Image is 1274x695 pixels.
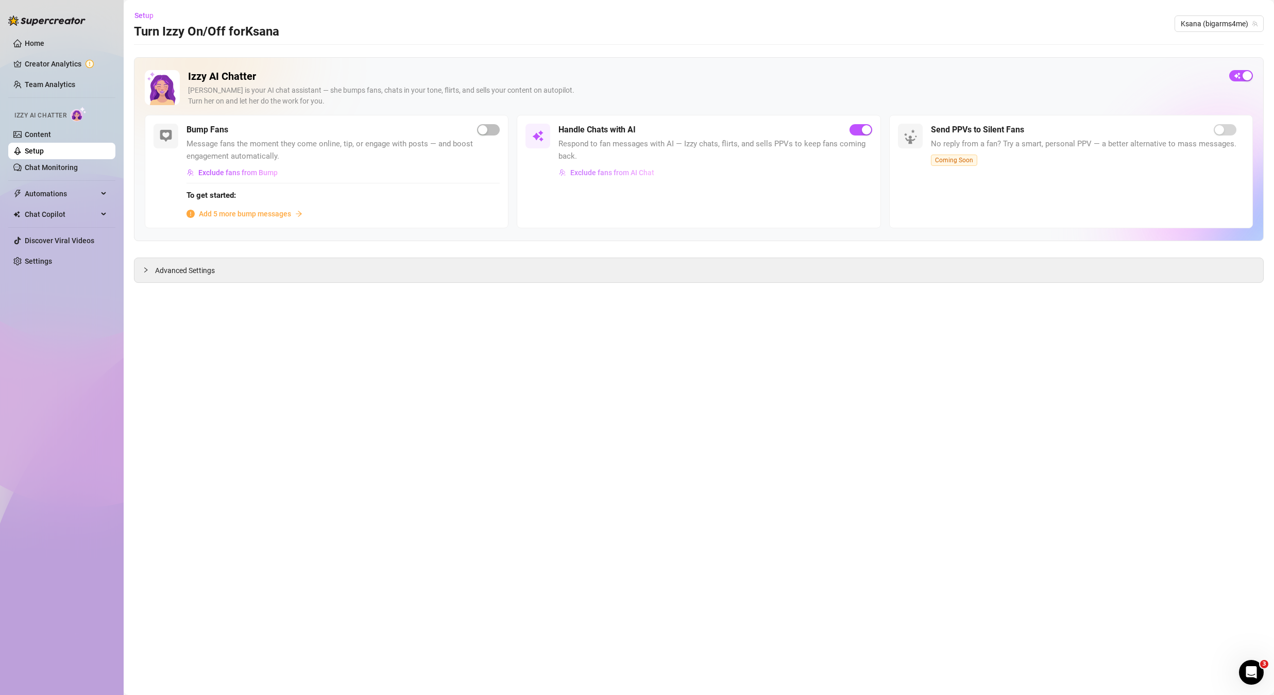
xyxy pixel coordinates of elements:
span: collapsed [143,267,149,273]
button: Exclude fans from AI Chat [558,164,655,181]
button: Exclude fans from Bump [186,164,278,181]
span: Exclude fans from Bump [198,168,278,177]
img: silent-fans-ppv-o-N6Mmdf.svg [904,129,920,146]
span: arrow-right [295,210,302,217]
a: Settings [25,257,52,265]
div: collapsed [143,264,155,276]
img: Izzy AI Chatter [145,70,180,105]
img: AI Chatter [71,107,87,122]
h3: Turn Izzy On/Off for Ksana [134,24,279,40]
a: Chat Monitoring [25,163,78,172]
img: svg%3e [160,130,172,142]
div: [PERSON_NAME] is your AI chat assistant — she bumps fans, chats in your tone, flirts, and sells y... [188,85,1221,107]
span: Respond to fan messages with AI — Izzy chats, flirts, and sells PPVs to keep fans coming back. [558,138,872,162]
span: Chat Copilot [25,206,98,223]
span: No reply from a fan? Try a smart, personal PPV — a better alternative to mass messages. [931,138,1236,150]
span: team [1252,21,1258,27]
span: Add 5 more bump messages [199,208,291,219]
img: svg%3e [532,130,544,142]
a: Creator Analytics exclamation-circle [25,56,107,72]
span: info-circle [186,210,195,218]
h5: Send PPVs to Silent Fans [931,124,1024,136]
img: svg%3e [187,169,194,176]
span: 3 [1260,660,1268,668]
span: Coming Soon [931,155,977,166]
span: Ksana (bigarms4me) [1181,16,1258,31]
h5: Bump Fans [186,124,228,136]
span: Setup [134,11,154,20]
a: Content [25,130,51,139]
span: thunderbolt [13,190,22,198]
a: Home [25,39,44,47]
a: Setup [25,147,44,155]
span: Automations [25,185,98,202]
iframe: Intercom live chat [1239,660,1264,685]
span: Message fans the moment they come online, tip, or engage with posts — and boost engagement automa... [186,138,500,162]
span: Exclude fans from AI Chat [570,168,654,177]
a: Team Analytics [25,80,75,89]
strong: To get started: [186,191,236,200]
a: Discover Viral Videos [25,236,94,245]
img: logo-BBDzfeDw.svg [8,15,86,26]
span: Izzy AI Chatter [14,111,66,121]
h2: Izzy AI Chatter [188,70,1221,83]
img: svg%3e [559,169,566,176]
button: Setup [134,7,162,24]
span: Advanced Settings [155,265,215,276]
h5: Handle Chats with AI [558,124,636,136]
img: Chat Copilot [13,211,20,218]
